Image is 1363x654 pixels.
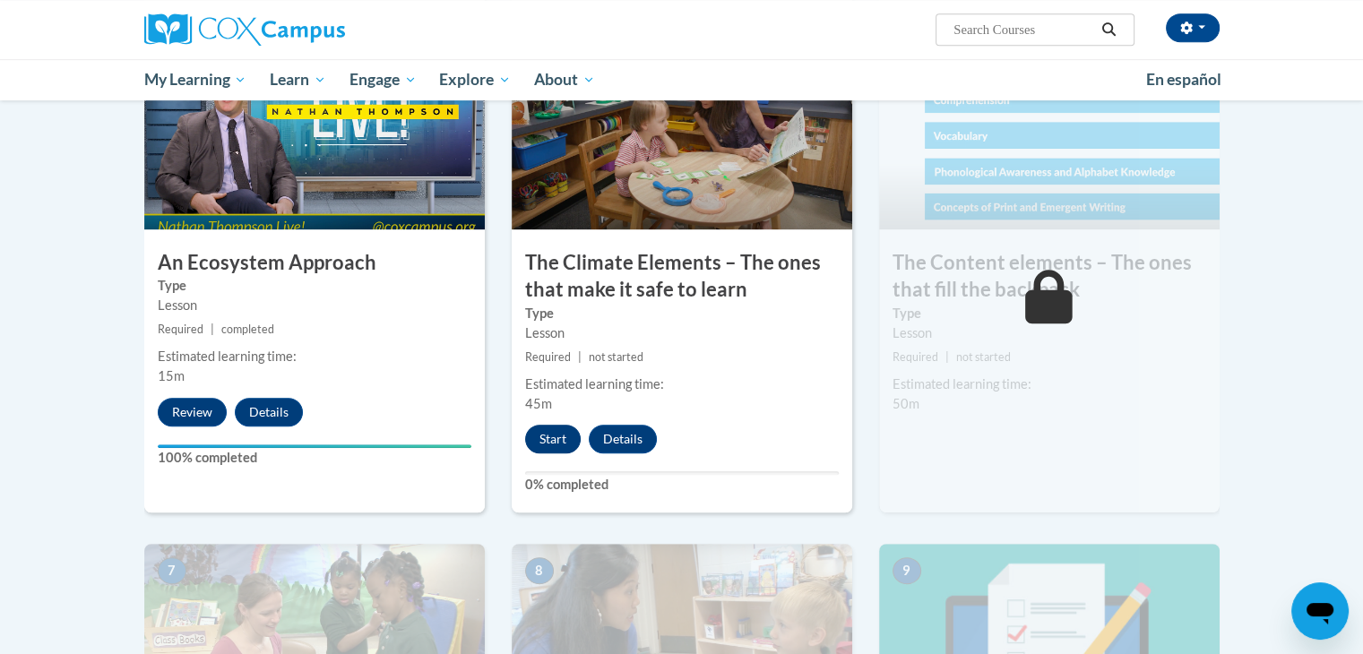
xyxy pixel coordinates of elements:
h3: An Ecosystem Approach [144,249,485,277]
a: En español [1134,61,1233,99]
div: Estimated learning time: [158,347,471,366]
iframe: Button to launch messaging window [1291,582,1349,640]
span: | [945,350,949,364]
span: Explore [439,69,511,90]
a: My Learning [133,59,259,100]
button: Details [589,425,657,453]
span: 45m [525,396,552,411]
div: Lesson [525,323,839,343]
span: Required [893,350,938,364]
span: 7 [158,557,186,584]
a: Explore [427,59,522,100]
div: Estimated learning time: [525,374,839,394]
span: | [211,323,214,336]
span: Required [158,323,203,336]
label: 0% completed [525,475,839,495]
span: 15m [158,368,185,383]
span: En español [1146,70,1221,89]
button: Details [235,398,303,426]
span: not started [956,350,1011,364]
label: Type [525,304,839,323]
span: My Learning [143,69,246,90]
label: 100% completed [158,448,471,468]
h3: The Content elements – The ones that fill the backpack [879,249,1220,305]
img: Cox Campus [144,13,345,46]
span: completed [221,323,274,336]
span: not started [589,350,643,364]
div: Main menu [117,59,1247,100]
label: Type [893,304,1206,323]
img: Course Image [512,50,852,229]
span: Learn [270,69,326,90]
span: | [578,350,582,364]
div: Lesson [158,296,471,315]
a: Engage [338,59,428,100]
a: About [522,59,607,100]
div: Estimated learning time: [893,374,1206,394]
button: Account Settings [1166,13,1220,42]
a: Cox Campus [144,13,485,46]
button: Search [1095,19,1122,40]
input: Search Courses [952,19,1095,40]
a: Learn [258,59,338,100]
button: Start [525,425,581,453]
div: Lesson [893,323,1206,343]
span: 8 [525,557,554,584]
span: Required [525,350,571,364]
span: About [534,69,595,90]
div: Your progress [158,444,471,448]
span: 9 [893,557,921,584]
img: Course Image [144,50,485,229]
span: 50m [893,396,919,411]
span: Engage [349,69,417,90]
label: Type [158,276,471,296]
button: Review [158,398,227,426]
img: Course Image [879,50,1220,229]
h3: The Climate Elements – The ones that make it safe to learn [512,249,852,305]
